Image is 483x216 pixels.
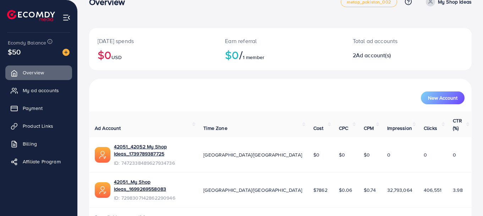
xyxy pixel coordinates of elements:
[23,140,37,147] span: Billing
[5,119,72,133] a: Product Links
[387,125,412,132] span: Impression
[114,159,192,167] span: ID: 7472338489627934736
[95,147,110,163] img: ic-ads-acc.e4c84228.svg
[453,117,462,131] span: CTR (%)
[353,52,432,59] h2: 2
[62,14,71,22] img: menu
[23,122,53,130] span: Product Links
[8,47,21,57] span: $50
[203,186,302,194] span: [GEOGRAPHIC_DATA]/[GEOGRAPHIC_DATA]
[421,91,465,104] button: New Account
[339,151,345,158] span: $0
[5,65,72,80] a: Overview
[98,48,208,62] h2: $0
[225,48,335,62] h2: $0
[428,95,457,100] span: New Account
[114,143,192,158] a: 42051_42052 My Shop Ideas_1739789387725
[8,39,46,46] span: Ecomdy Balance
[339,186,352,194] span: $0.06
[62,49,70,56] img: image
[95,125,121,132] span: Ad Account
[225,37,335,45] p: Earn referral
[453,151,456,158] span: 0
[313,125,324,132] span: Cost
[424,125,437,132] span: Clicks
[364,186,376,194] span: $0.74
[23,87,59,94] span: My ad accounts
[23,105,43,112] span: Payment
[114,178,192,193] a: 42051_My Shop Ideas_1699269558083
[5,137,72,151] a: Billing
[5,83,72,98] a: My ad accounts
[23,158,61,165] span: Affiliate Program
[364,125,374,132] span: CPM
[364,151,370,158] span: $0
[339,125,348,132] span: CPC
[95,182,110,198] img: ic-ads-acc.e4c84228.svg
[424,151,427,158] span: 0
[239,47,243,63] span: /
[356,51,391,59] span: Ad account(s)
[5,154,72,169] a: Affiliate Program
[313,186,328,194] span: $7862
[453,184,478,211] iframe: Chat
[111,54,121,61] span: USD
[114,194,192,201] span: ID: 7298307142862290946
[243,54,264,61] span: 1 member
[98,37,208,45] p: [DATE] spends
[387,151,390,158] span: 0
[424,186,441,194] span: 406,551
[7,10,55,21] img: logo
[203,125,227,132] span: Time Zone
[203,151,302,158] span: [GEOGRAPHIC_DATA]/[GEOGRAPHIC_DATA]
[5,101,72,115] a: Payment
[387,186,412,194] span: 32,793,064
[23,69,44,76] span: Overview
[353,37,432,45] p: Total ad accounts
[313,151,319,158] span: $0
